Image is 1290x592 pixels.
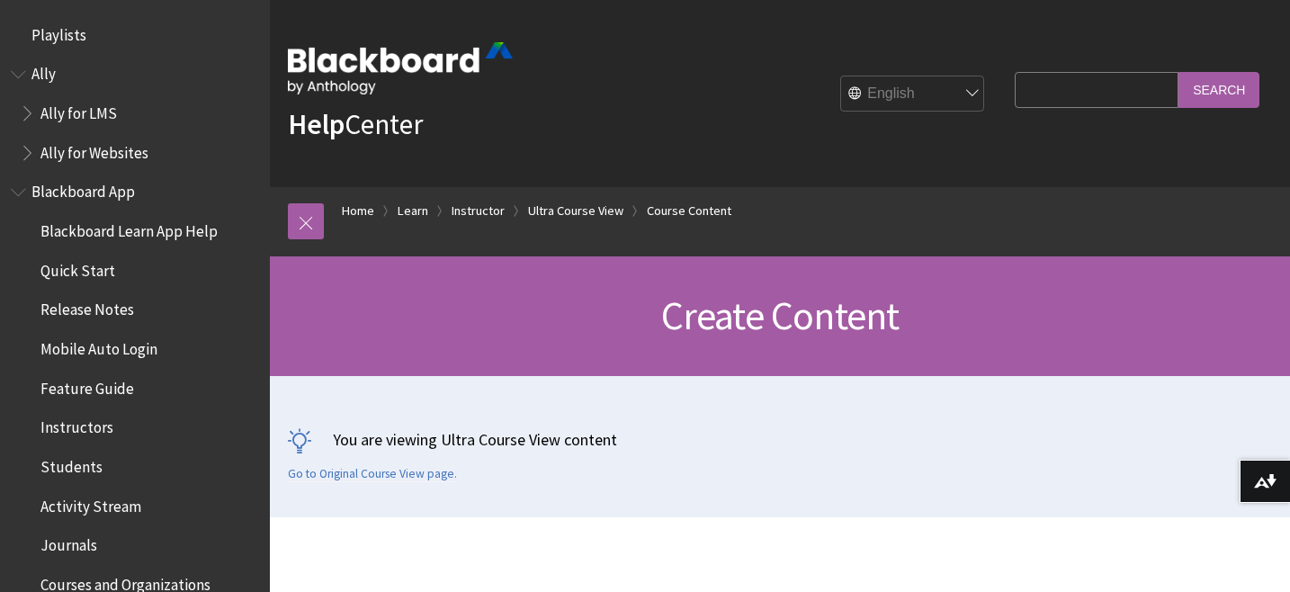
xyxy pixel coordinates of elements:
span: Blackboard Learn App Help [40,216,218,240]
a: Go to Original Course View page. [288,466,457,482]
span: Ally for LMS [40,98,117,122]
nav: Book outline for Playlists [11,20,259,50]
a: Instructor [452,200,505,222]
strong: Help [288,106,345,142]
a: Learn [398,200,428,222]
span: Release Notes [40,295,134,319]
span: Instructors [40,413,113,437]
span: Feature Guide [40,373,134,398]
a: Ultra Course View [528,200,623,222]
span: Journals [40,531,97,555]
span: Blackboard App [31,177,135,202]
select: Site Language Selector [841,76,985,112]
span: Create Content [661,291,900,340]
nav: Book outline for Anthology Ally Help [11,59,259,168]
span: Ally [31,59,56,84]
span: Mobile Auto Login [40,334,157,358]
p: You are viewing Ultra Course View content [288,428,1272,451]
span: Activity Stream [40,491,141,516]
img: Blackboard by Anthology [288,42,513,94]
span: Playlists [31,20,86,44]
a: Home [342,200,374,222]
span: Quick Start [40,256,115,280]
a: Course Content [647,200,731,222]
a: HelpCenter [288,106,423,142]
span: Students [40,452,103,476]
input: Search [1178,72,1259,107]
span: Ally for Websites [40,138,148,162]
